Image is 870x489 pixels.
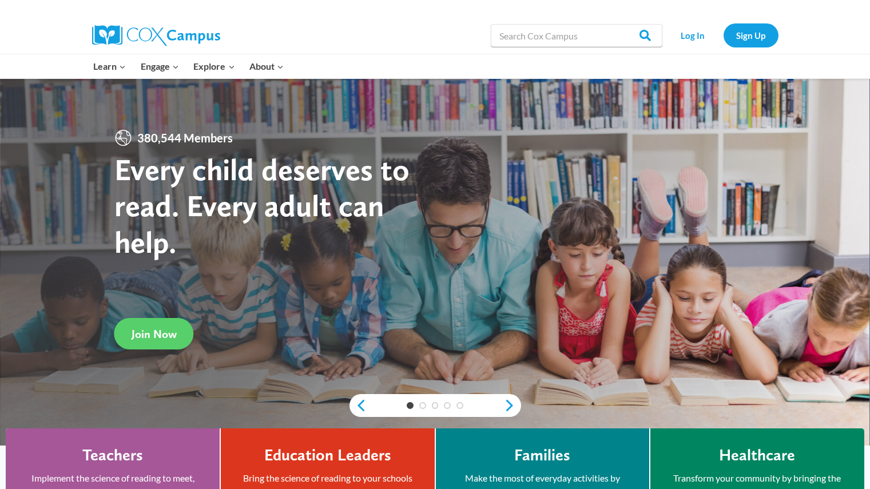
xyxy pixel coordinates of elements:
span: About [249,59,284,74]
strong: Every child deserves to read. Every adult can help. [114,151,410,260]
nav: Secondary Navigation [668,23,778,47]
div: content slider buttons [349,394,521,417]
img: Cox Campus [92,25,220,46]
h4: Healthcare [719,446,795,465]
a: next [504,399,521,412]
a: 1 [407,402,414,409]
h4: Teachers [82,446,143,465]
span: Learn [93,59,126,74]
a: 3 [432,402,439,409]
h4: Education Leaders [264,446,391,465]
span: Engage [141,59,179,74]
h4: Families [514,446,570,465]
a: Join Now [114,318,194,349]
a: 5 [456,402,463,409]
a: Sign Up [724,23,778,47]
nav: Primary Navigation [86,54,291,78]
span: Explore [193,59,235,74]
span: 380,544 Members [133,129,237,147]
a: Log In [668,23,718,47]
a: 2 [419,402,426,409]
a: 4 [444,402,451,409]
input: Search Cox Campus [491,24,662,47]
a: previous [349,399,367,412]
span: Join Now [132,327,177,341]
